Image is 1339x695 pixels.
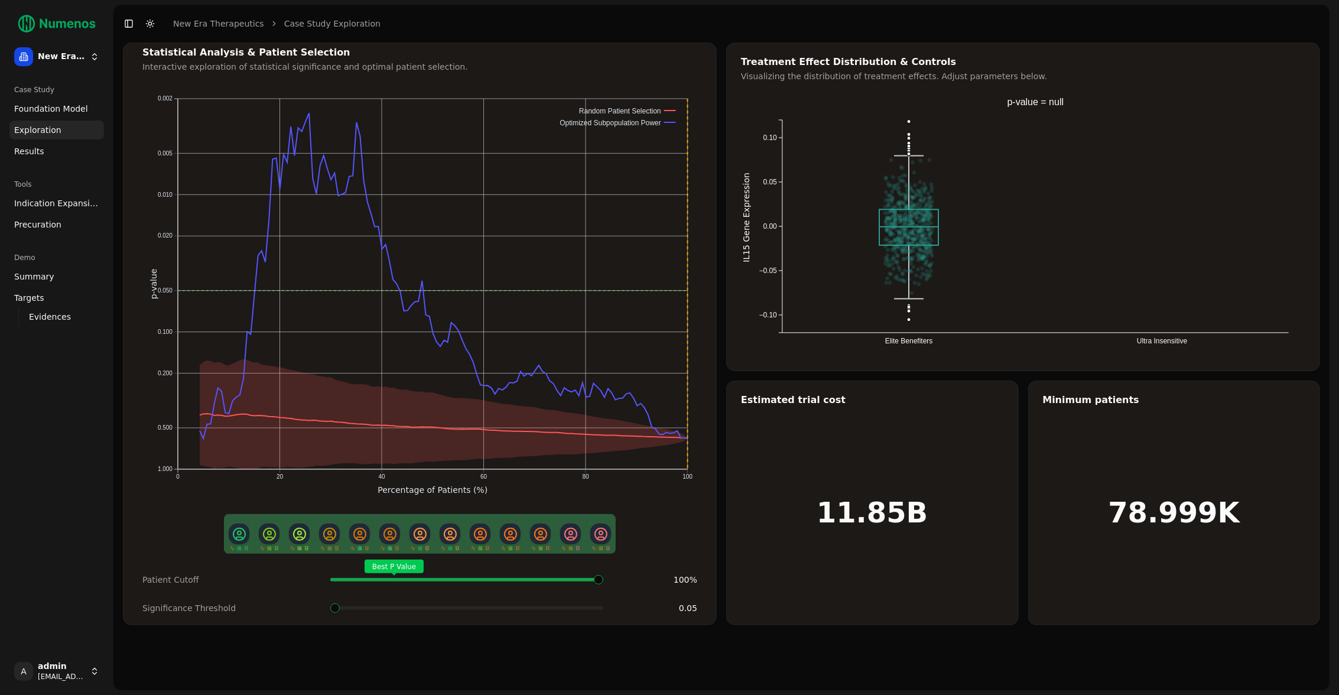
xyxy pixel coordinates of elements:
[741,57,1305,67] div: Treatment Effect Distribution & Controls
[14,103,88,115] span: Foundation Model
[763,134,778,142] text: 0.10
[885,337,933,346] text: Elite Benefiters
[158,95,173,102] text: 0.002
[158,329,173,335] text: 0.100
[683,473,693,480] text: 100
[14,145,44,157] span: Results
[1007,97,1064,107] text: p-value = null
[365,560,424,573] span: Best P Value
[9,80,104,99] div: Case Study
[14,197,99,209] span: Indication Expansion
[158,233,173,239] text: 0.020
[741,70,1305,82] div: Visualizing the distribution of treatment effects. Adjust parameters below.
[9,9,104,38] img: Numenos
[613,574,697,586] div: 100 %
[9,657,104,686] button: Aadmin[EMAIL_ADDRESS]
[9,194,104,213] a: Indication Expansion
[9,288,104,307] a: Targets
[759,311,778,319] text: −0.10
[379,473,386,480] text: 40
[158,150,173,157] text: 0.005
[9,215,104,234] a: Precuration
[579,107,661,115] text: Random Patient Selection
[480,473,487,480] text: 60
[14,219,61,230] span: Precuration
[277,473,284,480] text: 20
[38,661,85,672] span: admin
[9,121,104,139] a: Exploration
[613,602,697,614] div: 0.05
[763,222,778,230] text: 0.00
[142,574,321,586] div: Patient Cutoff
[9,43,104,71] button: New Era Therapeutics
[173,18,264,30] a: New Era Therapeutics
[38,672,85,681] span: [EMAIL_ADDRESS]
[759,267,778,275] text: −0.05
[24,308,90,325] a: Evidences
[742,173,751,262] text: IL15 Gene Expression
[284,18,381,30] a: Case Study Exploration
[142,602,321,614] div: Significance Threshold
[583,473,590,480] text: 80
[1109,498,1240,527] h1: 78.999K
[9,267,104,286] a: Summary
[158,287,173,294] text: 0.050
[14,662,33,681] span: A
[817,498,928,527] h1: 11.85B
[9,175,104,194] div: Tools
[9,142,104,161] a: Results
[142,61,697,73] div: Interactive exploration of statistical significance and optimal patient selection.
[176,473,180,480] text: 0
[14,271,54,282] span: Summary
[560,119,661,127] text: Optimized Subpopulation Power
[158,370,173,376] text: 0.200
[1137,337,1188,346] text: Ultra Insensitive
[378,485,488,495] text: Percentage of Patients (%)
[158,191,173,198] text: 0.010
[763,178,778,186] text: 0.05
[173,18,381,30] nav: breadcrumb
[142,48,697,57] div: Statistical Analysis & Patient Selection
[29,311,71,323] span: Evidences
[149,269,158,300] text: p-value
[14,124,61,136] span: Exploration
[9,248,104,267] div: Demo
[158,424,173,431] text: 0.500
[9,99,104,118] a: Foundation Model
[158,466,173,472] text: 1.000
[38,51,85,62] span: New Era Therapeutics
[14,292,44,304] span: Targets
